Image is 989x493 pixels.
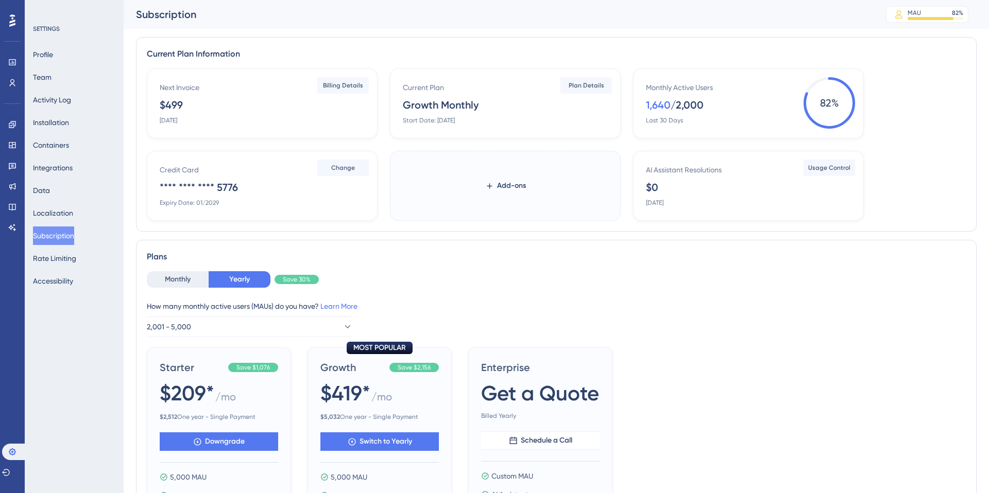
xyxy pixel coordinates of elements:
[160,379,214,408] span: $209*
[33,181,50,200] button: Data
[646,180,658,195] div: $0
[347,342,413,354] div: MOST POPULAR
[481,431,600,450] button: Schedule a Call
[33,113,69,132] button: Installation
[521,434,572,447] span: Schedule a Call
[371,390,392,409] span: / mo
[403,81,444,94] div: Current Plan
[331,164,355,172] span: Change
[160,98,183,112] div: $499
[646,199,663,207] div: [DATE]
[320,360,385,375] span: Growth
[160,432,278,451] button: Downgrade
[320,302,357,310] a: Learn More
[283,275,311,284] span: Save 30%
[481,379,599,408] span: Get a Quote
[33,249,76,268] button: Rate Limiting
[403,98,479,112] div: Growth Monthly
[320,379,370,408] span: $419*
[236,363,270,372] span: Save $1,076
[497,180,526,192] span: Add-ons
[403,116,455,125] div: Start Date: [DATE]
[33,136,69,154] button: Containers
[33,45,53,64] button: Profile
[160,360,224,375] span: Starter
[485,177,526,195] button: Add-ons
[33,272,73,290] button: Accessibility
[320,432,439,451] button: Switch to Yearly
[160,413,278,421] span: One year - Single Payment
[147,271,209,288] button: Monthly
[360,435,412,448] span: Switch to Yearly
[160,199,219,207] div: Expiry Date: 01/2029
[160,81,199,94] div: Next Invoice
[317,160,369,176] button: Change
[481,360,600,375] span: Enterprise
[317,77,369,94] button: Billing Details
[646,81,713,94] div: Monthly Active Users
[33,204,73,222] button: Localization
[481,412,600,420] span: Billed Yearly
[170,471,207,483] span: 5,000 MAU
[147,251,966,263] div: Plans
[808,164,850,172] span: Usage Control
[33,226,74,245] button: Subscription
[136,7,860,22] div: Subscription
[491,470,533,482] span: Custom MAU
[804,77,855,129] span: 82 %
[952,9,963,17] div: 82 %
[320,413,439,421] span: One year - Single Payment
[908,9,921,17] div: MAU
[33,25,116,33] div: SETTINGS
[560,77,612,94] button: Plan Details
[569,81,604,90] span: Plan Details
[646,98,671,112] div: 1,640
[147,316,353,337] button: 2,001 - 5,000
[33,68,52,86] button: Team
[671,98,704,112] div: / 2,000
[33,159,73,177] button: Integrations
[946,452,977,483] iframe: UserGuiding AI Assistant Launcher
[147,321,191,333] span: 2,001 - 5,000
[160,164,199,176] div: Credit Card
[147,300,966,312] div: How many monthly active users (MAUs) do you have?
[398,363,431,372] span: Save $2,156
[160,116,177,125] div: [DATE]
[646,164,722,176] div: AI Assistant Resolutions
[33,91,71,109] button: Activity Log
[205,435,245,448] span: Downgrade
[160,413,177,420] b: $ 2,512
[331,471,367,483] span: 5,000 MAU
[323,81,363,90] span: Billing Details
[147,48,966,60] div: Current Plan Information
[804,160,855,176] button: Usage Control
[320,413,340,420] b: $ 5,032
[209,271,270,288] button: Yearly
[646,116,683,125] div: Last 30 Days
[215,390,236,409] span: / mo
